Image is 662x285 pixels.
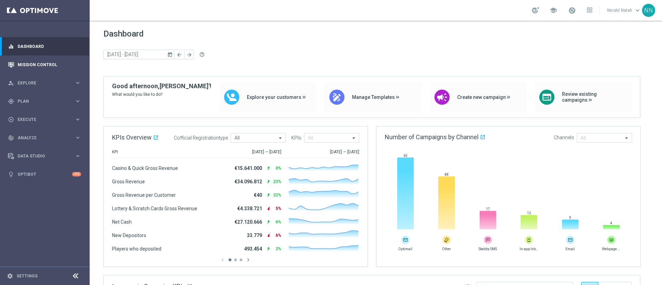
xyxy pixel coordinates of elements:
[8,44,81,49] button: equalizer Dashboard
[634,7,641,14] span: keyboard_arrow_down
[18,118,74,122] span: Execute
[8,62,81,68] button: Mission Control
[8,116,14,123] i: play_circle_outline
[550,7,557,14] span: school
[74,98,81,104] i: keyboard_arrow_right
[18,55,81,74] a: Mission Control
[8,171,14,177] i: lightbulb
[8,98,14,104] i: gps_fixed
[18,37,81,55] a: Dashboard
[8,37,81,55] div: Dashboard
[8,117,81,122] button: play_circle_outline Execute keyboard_arrow_right
[8,98,74,104] div: Plan
[74,153,81,159] i: keyboard_arrow_right
[8,135,81,141] button: track_changes Analyze keyboard_arrow_right
[8,135,74,141] div: Analyze
[8,80,14,86] i: person_search
[18,99,74,103] span: Plan
[8,80,81,86] button: person_search Explore keyboard_arrow_right
[8,165,81,183] div: Optibot
[8,80,74,86] div: Explore
[72,172,81,176] div: +10
[74,134,81,141] i: keyboard_arrow_right
[18,81,74,85] span: Explore
[8,43,14,50] i: equalizer
[8,116,74,123] div: Execute
[8,55,81,74] div: Mission Control
[8,153,74,159] div: Data Studio
[74,80,81,86] i: keyboard_arrow_right
[642,4,655,17] div: NN
[7,273,13,279] i: settings
[18,136,74,140] span: Analyze
[8,172,81,177] button: lightbulb Optibot +10
[17,274,38,278] a: Settings
[74,116,81,123] i: keyboard_arrow_right
[8,135,14,141] i: track_changes
[8,99,81,104] button: gps_fixed Plan keyboard_arrow_right
[606,5,642,16] a: Nicolo' Natalikeyboard_arrow_down
[18,165,72,183] a: Optibot
[18,154,74,158] span: Data Studio
[8,153,81,159] button: Data Studio keyboard_arrow_right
